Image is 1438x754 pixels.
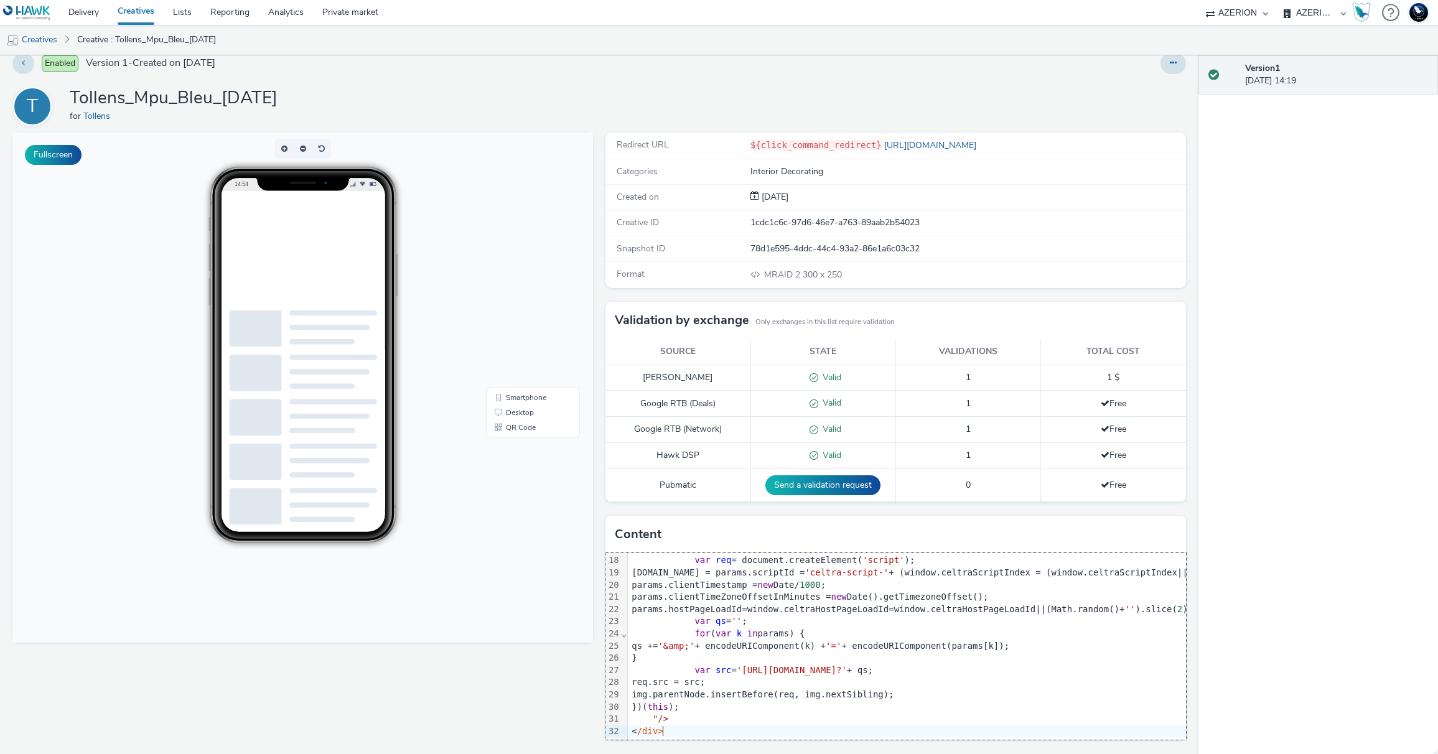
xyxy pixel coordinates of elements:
[1041,339,1186,365] th: Total cost
[605,689,621,701] div: 29
[737,628,742,638] span: k
[3,5,51,21] img: undefined Logo
[716,628,731,638] span: var
[818,371,841,383] span: Valid
[6,34,19,47] img: mobile
[694,628,710,638] span: for
[658,641,694,651] span: '&amp;'
[1352,2,1371,22] div: Hawk Academy
[694,665,710,675] span: var
[605,725,621,738] div: 32
[605,664,621,677] div: 27
[1101,449,1126,461] span: Free
[826,641,841,651] span: '='
[1177,604,1182,614] span: 2
[1025,543,1072,553] span: urldecode
[759,191,788,203] div: Creation 28 May 2025, 14:19
[617,191,659,203] span: Created on
[895,339,1040,365] th: Validations
[966,479,971,491] span: 0
[731,616,742,626] span: ''
[605,628,621,640] div: 24
[894,543,936,553] span: function
[966,371,971,383] span: 1
[605,554,621,567] div: 18
[1352,2,1376,22] a: Hawk Academy
[477,258,565,272] li: Smartphone
[764,269,803,281] span: MRAID 2
[83,110,115,122] a: Tollens
[617,268,645,280] span: Format
[800,580,821,590] span: 1000
[862,555,904,565] span: 'script'
[716,555,731,565] span: req
[653,714,668,724] span: "/>
[605,443,750,469] td: Hawk DSP
[747,628,758,638] span: in
[70,86,278,110] h1: Tollens_Mpu_Bleu_[DATE]
[966,423,971,435] span: 1
[1101,398,1126,409] span: Free
[750,339,895,365] th: State
[716,616,726,626] span: qs
[1245,62,1428,88] div: [DATE] 14:19
[1245,62,1280,74] strong: Version 1
[477,287,565,302] li: QR Code
[493,261,534,269] span: Smartphone
[605,417,750,443] td: Google RTB (Network)
[605,676,621,689] div: 28
[831,592,847,602] span: new
[966,449,971,461] span: 1
[818,423,841,435] span: Valid
[86,56,215,70] span: Version 1 - Created on [DATE]
[882,139,981,151] a: [URL][DOMAIN_NAME]
[941,543,946,553] span: n
[617,216,659,228] span: Creative ID
[493,276,521,284] span: Desktop
[1101,479,1126,491] span: Free
[966,398,971,409] span: 1
[750,165,1185,178] div: Interior Decorating
[605,391,750,417] td: Google RTB (Deals)
[493,291,523,299] span: QR Code
[1125,604,1136,614] span: ''
[621,628,627,638] span: Fold line
[605,640,621,653] div: 25
[1101,423,1126,435] span: Free
[70,110,83,122] span: for
[694,616,710,626] span: var
[605,567,621,579] div: 19
[758,580,773,590] span: new
[605,615,621,628] div: 23
[765,475,880,495] button: Send a validation request
[605,652,621,664] div: 26
[737,665,847,675] span: '[URL][DOMAIN_NAME]?'
[27,89,38,124] div: T
[605,468,750,501] td: Pubmatic
[750,216,1185,229] div: 1cdc1c6c-97d6-46e7-a763-89aab2b54023
[25,145,82,165] button: Fullscreen
[12,100,57,112] a: T
[755,317,894,327] small: Only exchanges in this list require validation
[1182,543,1235,553] span: htmldecode
[605,365,750,391] td: [PERSON_NAME]
[605,339,750,365] th: Source
[605,579,621,592] div: 20
[983,543,1009,553] span: decfs
[1107,371,1119,383] span: 1 $
[71,25,222,55] a: Creative : Tollens_Mpu_Bleu_[DATE]
[962,543,978,553] span: var
[818,397,841,409] span: Valid
[716,665,731,675] span: src
[605,591,621,603] div: 21
[759,191,788,203] span: [DATE]
[1409,3,1428,22] img: Support Hawk
[617,139,669,151] span: Redirect URL
[605,603,621,616] div: 22
[617,165,658,177] span: Categories
[605,713,621,725] div: 31
[694,555,710,565] span: var
[750,140,882,150] code: ${click_command_redirect}
[615,311,749,330] h3: Validation by exchange
[750,243,1185,255] div: 78d1e595-4ddc-44c4-93a2-86e1a6c03c32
